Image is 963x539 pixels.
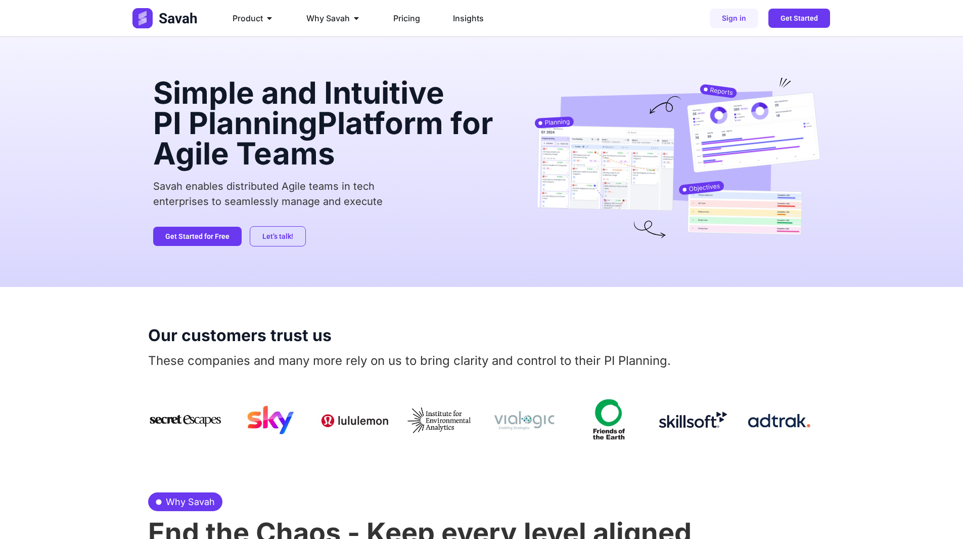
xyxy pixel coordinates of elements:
a: Let’s talk! [250,226,306,246]
span: PI Planning [153,105,317,141]
span: Sign in [722,15,746,22]
p: Savah enables distributed Agile teams in tech enterprises to seamlessly manage and execute [153,179,502,209]
a: Get Started [768,9,830,28]
a: Insights [453,12,484,24]
span: Why Savah [163,495,215,509]
h2: Our customers trust us [148,327,815,344]
span: Get Started [781,15,818,22]
span: Product [233,12,263,24]
nav: Menu [224,8,579,28]
a: Sign in [710,9,758,28]
a: Get Started for Free [153,227,242,246]
a: Pricing [393,12,420,24]
span: Get Started for Free [165,233,230,240]
p: These companies and many more rely on us to bring clarity and control to their PI Planning. [148,352,815,370]
div: Menu Toggle [224,8,579,28]
h2: Simple and Intuitive Platform for Agile Teams [153,77,502,169]
span: Why Savah [306,12,350,24]
span: Let’s talk! [262,233,293,240]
